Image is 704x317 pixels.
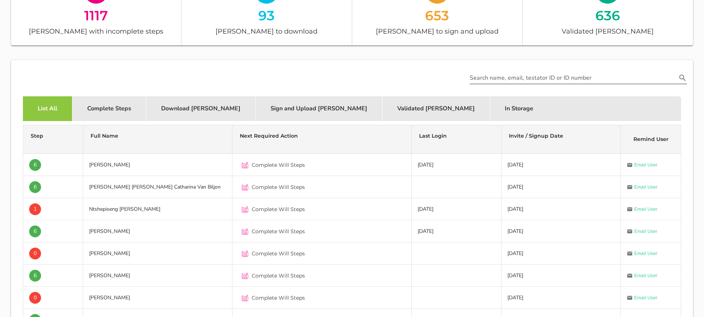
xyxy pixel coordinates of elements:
[507,294,523,301] span: [DATE]
[490,96,548,121] div: In Storage
[83,125,232,154] th: Full Name: Not sorted. Activate to sort ascending.
[352,26,522,37] div: [PERSON_NAME] to sign and upload
[83,220,232,242] td: [PERSON_NAME]
[627,183,657,191] a: Email User
[621,125,681,154] th: Remind User
[34,203,37,215] span: 1
[634,161,657,169] span: Email User
[382,96,490,121] div: Validated [PERSON_NAME]
[83,176,232,198] td: [PERSON_NAME] [PERSON_NAME] Catharina Van Biljon
[634,294,657,302] span: Email User
[627,272,657,279] a: Email User
[181,9,351,22] div: 93
[34,292,37,304] span: 0
[240,132,298,139] span: Next Required Action
[252,161,305,169] span: Complete Will Steps
[634,250,657,257] span: Email User
[412,198,501,220] td: [DATE]
[507,206,523,213] span: [DATE]
[507,250,523,257] span: [DATE]
[146,96,256,121] div: Download [PERSON_NAME]
[252,183,305,191] span: Complete Will Steps
[633,136,669,142] span: Remind User
[252,206,305,213] span: Complete Will Steps
[23,125,83,154] th: Step: Not sorted. Activate to sort ascending.
[507,183,523,190] span: [DATE]
[627,161,657,169] a: Email User
[507,272,523,279] span: [DATE]
[352,9,522,22] div: 653
[252,294,305,302] span: Complete Will Steps
[412,220,501,242] td: [DATE]
[634,183,657,191] span: Email User
[501,125,621,154] th: Invite / Signup Date: Not sorted. Activate to sort ascending.
[509,132,563,139] span: Invite / Signup Date
[252,272,305,279] span: Complete Will Steps
[31,132,43,139] span: Step
[627,294,657,302] a: Email User
[34,181,37,193] span: 6
[11,26,181,37] div: [PERSON_NAME] with incomplete steps
[34,248,37,259] span: 0
[83,198,232,220] td: Ntshepiseng [PERSON_NAME]
[252,228,305,235] span: Complete Will Steps
[627,228,657,235] a: Email User
[412,125,501,154] th: Last Login: Not sorted. Activate to sort ascending.
[23,96,72,121] div: List All
[34,270,37,282] span: 6
[83,154,232,176] td: [PERSON_NAME]
[676,73,689,83] button: Search name, email, testator ID or ID number appended action
[91,132,118,139] span: Full Name
[72,96,146,121] div: Complete Steps
[634,272,657,279] span: Email User
[523,26,693,37] div: Validated [PERSON_NAME]
[256,96,382,121] div: Sign and Upload [PERSON_NAME]
[83,287,232,309] td: [PERSON_NAME]
[232,125,412,154] th: Next Required Action: Not sorted. Activate to sort ascending.
[83,265,232,287] td: [PERSON_NAME]
[634,228,657,235] span: Email User
[507,228,523,235] span: [DATE]
[634,206,657,213] span: Email User
[627,206,657,213] a: Email User
[181,26,351,37] div: [PERSON_NAME] to download
[412,154,501,176] td: [DATE]
[627,250,657,257] a: Email User
[419,132,447,139] span: Last Login
[34,159,37,171] span: 6
[523,9,693,22] div: 636
[252,250,305,257] span: Complete Will Steps
[11,9,181,22] div: 1117
[34,225,37,237] span: 6
[507,161,523,168] span: [DATE]
[83,242,232,265] td: [PERSON_NAME]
